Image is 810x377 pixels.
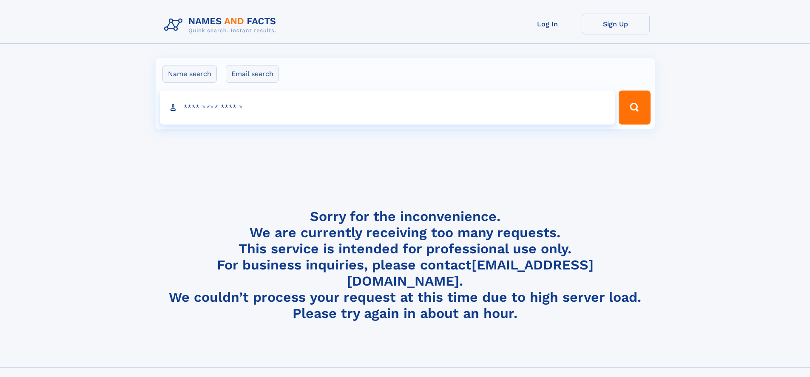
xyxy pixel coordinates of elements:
[347,257,594,289] a: [EMAIL_ADDRESS][DOMAIN_NAME]
[582,14,650,34] a: Sign Up
[619,91,650,125] button: Search Button
[161,208,650,322] h4: Sorry for the inconvenience. We are currently receiving too many requests. This service is intend...
[160,91,615,125] input: search input
[162,65,217,83] label: Name search
[161,14,283,37] img: Logo Names and Facts
[226,65,279,83] label: Email search
[514,14,582,34] a: Log In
